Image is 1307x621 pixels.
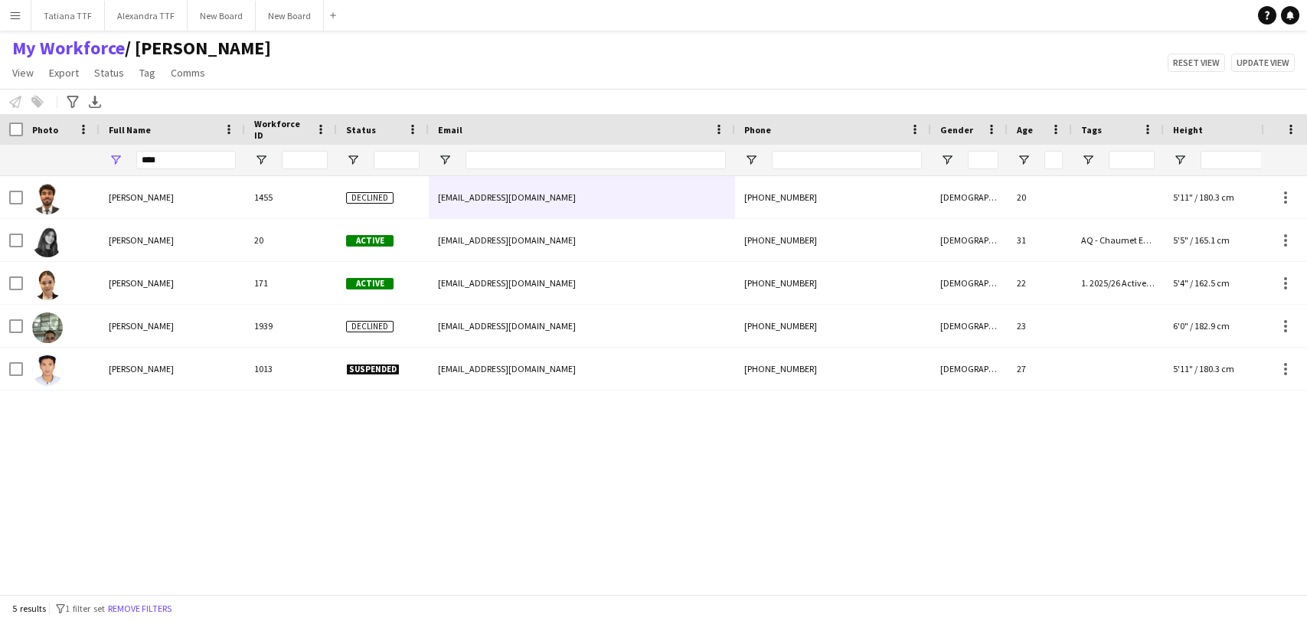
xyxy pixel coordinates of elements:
[65,603,105,614] span: 1 filter set
[1072,219,1164,261] div: AQ - Chaumet Exhibition, 1. 2025/26 Active Accounts, 2024 - Active Accounts, 2025 - Active Accoun...
[931,219,1008,261] div: [DEMOGRAPHIC_DATA]
[12,37,125,60] a: My Workforce
[64,93,82,111] app-action-btn: Advanced filters
[968,151,998,169] input: Gender Filter Input
[1173,124,1203,136] span: Height
[931,262,1008,304] div: [DEMOGRAPHIC_DATA]
[245,219,337,261] div: 20
[1081,124,1102,136] span: Tags
[1109,151,1155,169] input: Tags Filter Input
[94,66,124,80] span: Status
[12,66,34,80] span: View
[346,235,394,247] span: Active
[109,153,123,167] button: Open Filter Menu
[31,1,105,31] button: Tatiana TTF
[1017,153,1031,167] button: Open Filter Menu
[1044,151,1063,169] input: Age Filter Input
[109,191,174,203] span: [PERSON_NAME]
[735,305,931,347] div: [PHONE_NUMBER]
[1168,54,1225,72] button: Reset view
[429,219,735,261] div: [EMAIL_ADDRESS][DOMAIN_NAME]
[49,66,79,80] span: Export
[32,227,63,257] img: Dana Agal
[1017,124,1033,136] span: Age
[133,63,162,83] a: Tag
[346,192,394,204] span: Declined
[744,124,771,136] span: Phone
[109,320,174,332] span: [PERSON_NAME]
[346,153,360,167] button: Open Filter Menu
[282,151,328,169] input: Workforce ID Filter Input
[735,176,931,218] div: [PHONE_NUMBER]
[772,151,922,169] input: Phone Filter Input
[735,262,931,304] div: [PHONE_NUMBER]
[171,66,205,80] span: Comms
[429,348,735,390] div: [EMAIL_ADDRESS][DOMAIN_NAME]
[32,124,58,136] span: Photo
[438,124,462,136] span: Email
[109,363,174,374] span: [PERSON_NAME]
[429,305,735,347] div: [EMAIL_ADDRESS][DOMAIN_NAME]
[735,348,931,390] div: [PHONE_NUMBER]
[188,1,256,31] button: New Board
[32,355,63,386] img: Mohamed Anas
[1173,153,1187,167] button: Open Filter Menu
[32,312,63,343] img: Khalid Dana
[32,270,63,300] img: Dana Shatila
[931,348,1008,390] div: [DEMOGRAPHIC_DATA]
[254,153,268,167] button: Open Filter Menu
[136,151,236,169] input: Full Name Filter Input
[735,219,931,261] div: [PHONE_NUMBER]
[109,277,174,289] span: [PERSON_NAME]
[254,118,309,141] span: Workforce ID
[1081,153,1095,167] button: Open Filter Menu
[256,1,324,31] button: New Board
[6,63,40,83] a: View
[466,151,726,169] input: Email Filter Input
[744,153,758,167] button: Open Filter Menu
[1008,348,1072,390] div: 27
[245,262,337,304] div: 171
[374,151,420,169] input: Status Filter Input
[1008,176,1072,218] div: 20
[88,63,130,83] a: Status
[165,63,211,83] a: Comms
[245,176,337,218] div: 1455
[429,176,735,218] div: [EMAIL_ADDRESS][DOMAIN_NAME]
[1231,54,1295,72] button: Update view
[32,184,63,214] img: Anandanarayanan Praveen
[1008,305,1072,347] div: 23
[245,305,337,347] div: 1939
[105,600,175,617] button: Remove filters
[940,153,954,167] button: Open Filter Menu
[346,278,394,289] span: Active
[109,124,151,136] span: Full Name
[346,364,400,375] span: Suspended
[346,321,394,332] span: Declined
[43,63,85,83] a: Export
[109,234,174,246] span: [PERSON_NAME]
[139,66,155,80] span: Tag
[438,153,452,167] button: Open Filter Menu
[931,305,1008,347] div: [DEMOGRAPHIC_DATA]
[346,124,376,136] span: Status
[940,124,973,136] span: Gender
[1072,262,1164,304] div: 1. 2025/26 Active Accounts, 2024 - Active Accounts, 2025 - Active Accounts, 2XC - [PERSON_NAME] V...
[105,1,188,31] button: Alexandra TTF
[931,176,1008,218] div: [DEMOGRAPHIC_DATA]
[245,348,337,390] div: 1013
[86,93,104,111] app-action-btn: Export XLSX
[429,262,735,304] div: [EMAIL_ADDRESS][DOMAIN_NAME]
[1008,219,1072,261] div: 31
[125,37,271,60] span: TATIANA
[1008,262,1072,304] div: 22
